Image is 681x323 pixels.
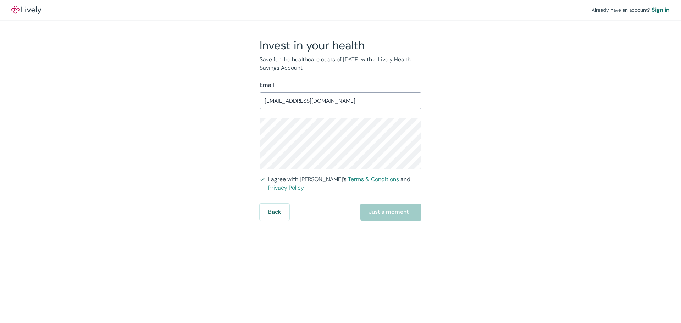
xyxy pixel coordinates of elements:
div: Already have an account? [592,6,670,14]
span: I agree with [PERSON_NAME]’s and [268,175,421,192]
h2: Invest in your health [260,38,421,52]
a: Privacy Policy [268,184,304,191]
a: Sign in [652,6,670,14]
button: Back [260,204,289,221]
p: Save for the healthcare costs of [DATE] with a Lively Health Savings Account [260,55,421,72]
a: LivelyLively [11,6,41,14]
label: Email [260,81,274,89]
img: Lively [11,6,41,14]
a: Terms & Conditions [348,176,399,183]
